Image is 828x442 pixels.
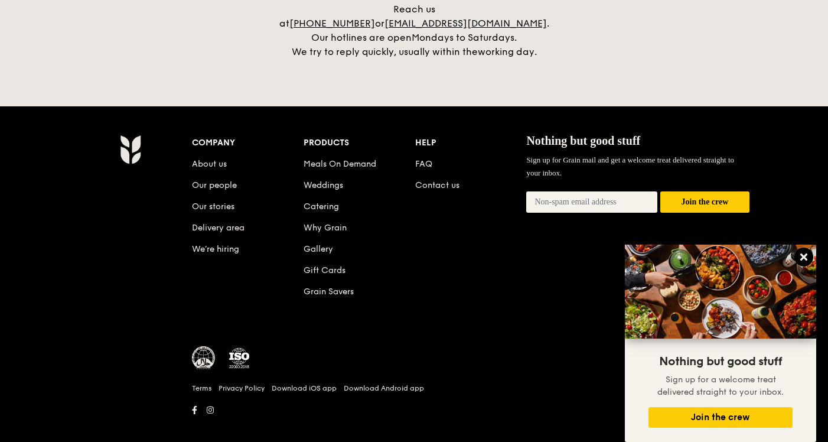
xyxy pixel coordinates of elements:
[526,191,657,213] input: Non-spam email address
[74,418,754,428] h6: Revision
[526,134,640,147] span: Nothing but good stuff
[192,244,239,254] a: We’re hiring
[192,180,237,190] a: Our people
[304,287,354,297] a: Grain Savers
[120,135,141,164] img: AYc88T3wAAAABJRU5ErkJggg==
[648,407,793,428] button: Join the crew
[219,383,265,393] a: Privacy Policy
[526,155,734,177] span: Sign up for Grain mail and get a welcome treat delivered straight to your inbox.
[415,180,459,190] a: Contact us
[304,159,376,169] a: Meals On Demand
[272,383,337,393] a: Download iOS app
[304,180,343,190] a: Weddings
[304,201,339,212] a: Catering
[384,18,547,29] a: [EMAIL_ADDRESS][DOMAIN_NAME]
[192,135,304,151] div: Company
[660,191,749,213] button: Join the crew
[192,346,216,370] img: MUIS Halal Certified
[415,135,527,151] div: Help
[657,375,784,397] span: Sign up for a welcome treat delivered straight to your inbox.
[304,135,415,151] div: Products
[192,383,211,393] a: Terms
[659,355,782,369] span: Nothing but good stuff
[478,46,537,57] span: working day.
[304,265,345,275] a: Gift Cards
[304,223,347,233] a: Why Grain
[227,346,251,370] img: ISO Certified
[192,159,227,169] a: About us
[412,32,517,43] span: Mondays to Saturdays.
[304,244,333,254] a: Gallery
[625,245,816,339] img: DSC07876-Edit02-Large.jpeg
[415,159,432,169] a: FAQ
[289,18,375,29] a: [PHONE_NUMBER]
[192,223,245,233] a: Delivery area
[192,201,234,212] a: Our stories
[344,383,424,393] a: Download Android app
[794,248,813,266] button: Close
